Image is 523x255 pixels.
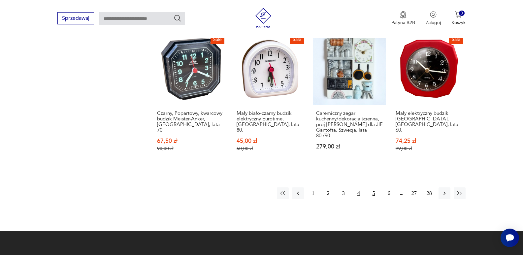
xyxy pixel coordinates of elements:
button: 5 [368,187,380,199]
p: Zaloguj [426,19,441,26]
h3: Caremiczny zegar kuchenny/dekoracja ścienna, proj.[PERSON_NAME] dla JIE Gantofta, Szwecja, lata 8... [316,111,383,139]
p: 45,00 zł [237,138,304,144]
img: Ikona koszyka [455,11,462,18]
button: Sprzedawaj [57,12,94,24]
p: 90,00 zł [157,146,224,151]
a: SaleMały biało-czarny budzik elektryczny Eurotime, Niemcy, lata 80.Mały biało-czarny budzik elekt... [234,32,307,164]
button: 1 [307,187,319,199]
button: 28 [423,187,435,199]
a: Sprzedawaj [57,16,94,21]
img: Patyna - sklep z meblami i dekoracjami vintage [253,8,273,28]
a: SaleCzarny, Popartowy, kwarcowy budzik Meister-Anker, Niemcy, lata 70.Czarny, Popartowy, kwarcowy... [154,32,227,164]
button: Szukaj [174,14,181,22]
p: 74,25 zł [396,138,463,144]
p: Patyna B2B [391,19,415,26]
p: 279,00 zł [316,144,383,149]
button: 0Koszyk [451,11,466,26]
p: 99,00 zł [396,146,463,151]
button: 2 [322,187,334,199]
img: Ikonka użytkownika [430,11,437,18]
button: 3 [338,187,349,199]
button: 6 [383,187,395,199]
a: Caremiczny zegar kuchenny/dekoracja ścienna, proj.Aimo Nietosvuori dla JIE Gantofta, Szwecja, lat... [313,32,386,164]
p: 67,50 zł [157,138,224,144]
div: 0 [459,11,465,16]
button: Zaloguj [426,11,441,26]
img: Ikona medalu [400,11,407,18]
button: 4 [353,187,365,199]
p: Koszyk [451,19,466,26]
p: 60,00 zł [237,146,304,151]
button: 27 [408,187,420,199]
h3: Mały biało-czarny budzik elektryczny Eurotime, [GEOGRAPHIC_DATA], lata 80. [237,111,304,133]
h3: Czarny, Popartowy, kwarcowy budzik Meister-Anker, [GEOGRAPHIC_DATA], lata 70. [157,111,224,133]
iframe: Smartsupp widget button [501,229,519,247]
h3: Mały elektryczny budzik [GEOGRAPHIC_DATA], [GEOGRAPHIC_DATA], lata 60. [396,111,463,133]
a: Ikona medaluPatyna B2B [391,11,415,26]
button: Patyna B2B [391,11,415,26]
a: SaleMały elektryczny budzik Europa, Niemcy, lata 60.Mały elektryczny budzik [GEOGRAPHIC_DATA], [G... [393,32,466,164]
